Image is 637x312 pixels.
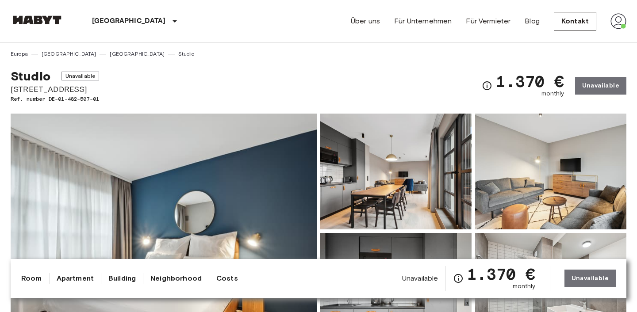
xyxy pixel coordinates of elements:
a: Blog [525,16,540,27]
a: [GEOGRAPHIC_DATA] [110,50,165,58]
a: Studio [178,50,194,58]
svg: Check cost overview for full price breakdown. Please note that discounts apply to new joiners onl... [453,273,464,284]
a: Apartment [57,273,94,284]
span: 1.370 € [467,266,536,282]
a: Room [21,273,42,284]
span: 1.370 € [496,73,564,89]
a: Europa [11,50,28,58]
a: Für Unternehmen [394,16,452,27]
span: monthly [541,89,564,98]
a: Building [108,273,136,284]
svg: Check cost overview for full price breakdown. Please note that discounts apply to new joiners onl... [482,80,492,91]
img: avatar [610,13,626,29]
img: Picture of unit DE-01-482-507-01 [475,114,626,229]
span: Unavailable [402,274,438,283]
a: Neighborhood [150,273,202,284]
span: [STREET_ADDRESS] [11,84,99,95]
a: [GEOGRAPHIC_DATA] [42,50,96,58]
span: monthly [513,282,536,291]
span: Studio [11,68,50,84]
a: Kontakt [554,12,596,30]
img: Picture of unit DE-01-482-507-01 [320,114,472,229]
a: Costs [216,273,238,284]
span: Ref. number DE-01-482-507-01 [11,95,99,103]
span: Unavailable [61,72,100,80]
p: [GEOGRAPHIC_DATA] [92,16,166,27]
a: Für Vermieter [466,16,510,27]
a: Über uns [351,16,380,27]
img: Habyt [11,15,64,24]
